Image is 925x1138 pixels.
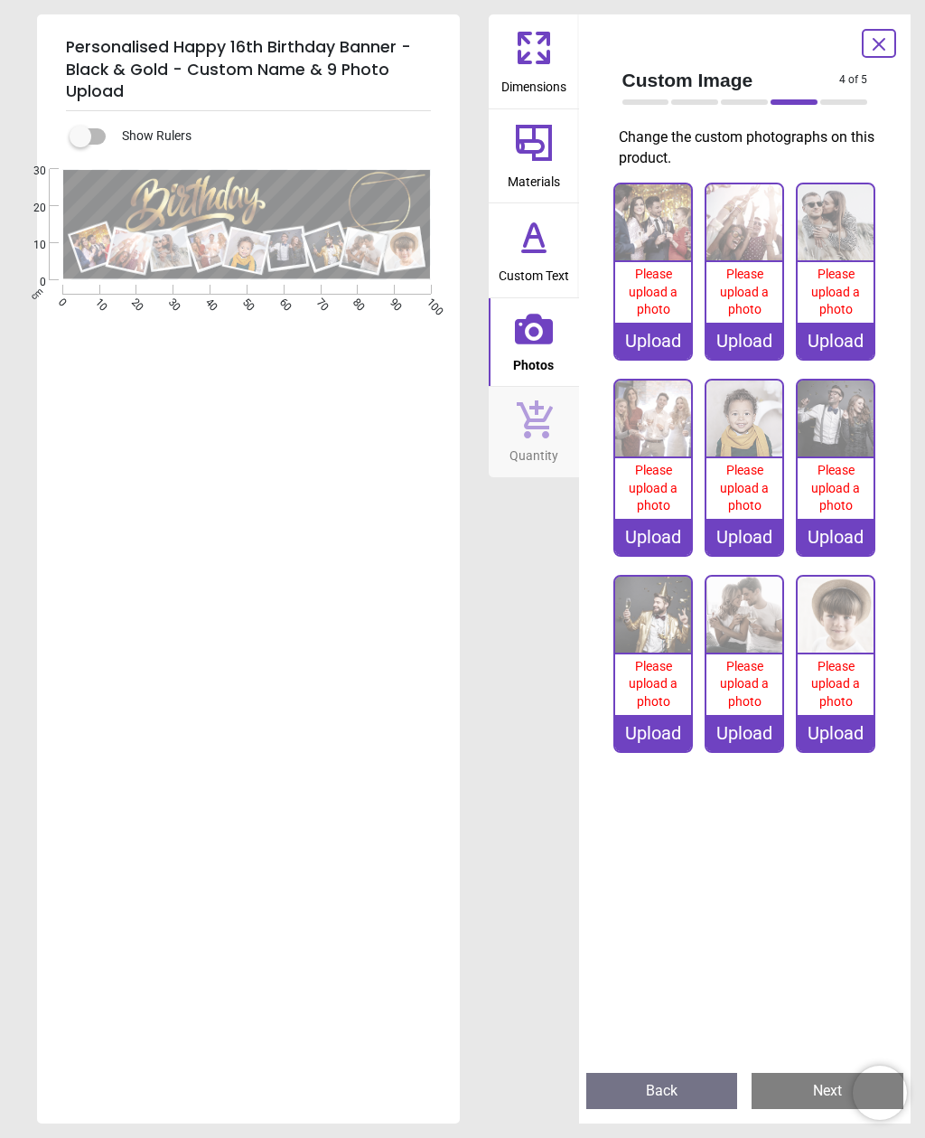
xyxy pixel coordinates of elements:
[720,659,769,709] span: Please upload a photo
[386,296,397,307] span: 90
[720,463,769,513] span: Please upload a photo
[798,519,874,555] div: Upload
[798,715,874,751] div: Upload
[201,296,213,307] span: 40
[12,201,46,216] span: 20
[489,298,579,387] button: Photos
[91,296,103,307] span: 10
[706,323,782,359] div: Upload
[615,519,691,555] div: Upload
[313,296,324,307] span: 70
[811,267,860,316] span: Please upload a photo
[12,275,46,290] span: 0
[489,387,579,477] button: Quantity
[798,323,874,359] div: Upload
[622,67,840,93] span: Custom Image
[238,296,250,307] span: 50
[489,109,579,203] button: Materials
[350,296,361,307] span: 80
[501,70,566,97] span: Dimensions
[629,267,677,316] span: Please upload a photo
[499,259,569,286] span: Custom Text
[629,659,677,709] span: Please upload a photo
[811,463,860,513] span: Please upload a photo
[853,1066,907,1120] iframe: Brevo live chat
[811,659,860,709] span: Please upload a photo
[706,519,782,555] div: Upload
[164,296,176,307] span: 30
[80,126,460,147] div: Show Rulers
[615,715,691,751] div: Upload
[54,296,66,307] span: 0
[509,438,558,466] span: Quantity
[489,14,579,108] button: Dimensions
[513,348,554,375] span: Photos
[66,29,431,111] h5: Personalised Happy 16th Birthday Banner - Black & Gold - Custom Name & 9 Photo Upload
[720,267,769,316] span: Please upload a photo
[508,165,560,192] span: Materials
[29,285,45,301] span: cm
[706,715,782,751] div: Upload
[839,72,867,88] span: 4 of 5
[276,296,287,307] span: 60
[12,238,46,253] span: 10
[128,296,140,307] span: 20
[619,127,883,168] p: Change the custom photographs on this product.
[423,296,434,307] span: 100
[12,164,46,179] span: 30
[615,323,691,359] div: Upload
[489,203,579,297] button: Custom Text
[629,463,677,513] span: Please upload a photo
[586,1073,738,1109] button: Back
[752,1073,903,1109] button: Next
